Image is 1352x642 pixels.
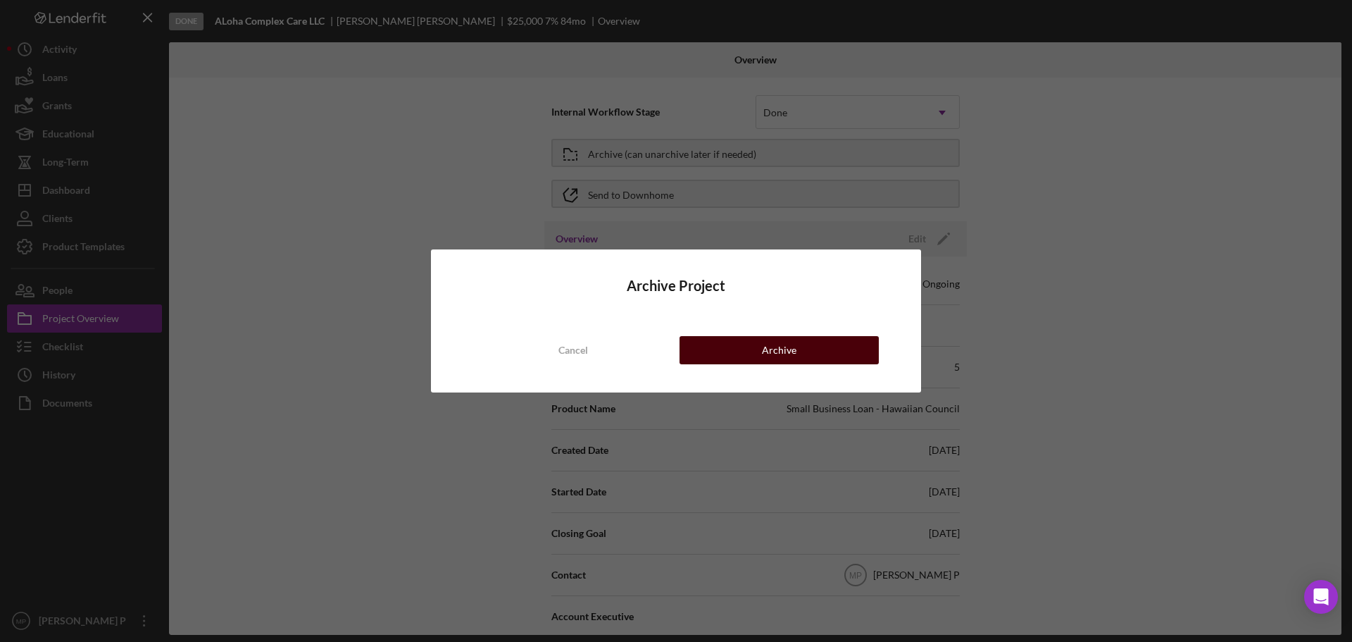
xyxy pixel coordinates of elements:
div: Cancel [558,336,588,364]
h4: Archive Project [473,278,879,294]
div: Open Intercom Messenger [1304,580,1338,614]
button: Cancel [473,336,672,364]
div: Archive [762,336,796,364]
button: Archive [680,336,879,364]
